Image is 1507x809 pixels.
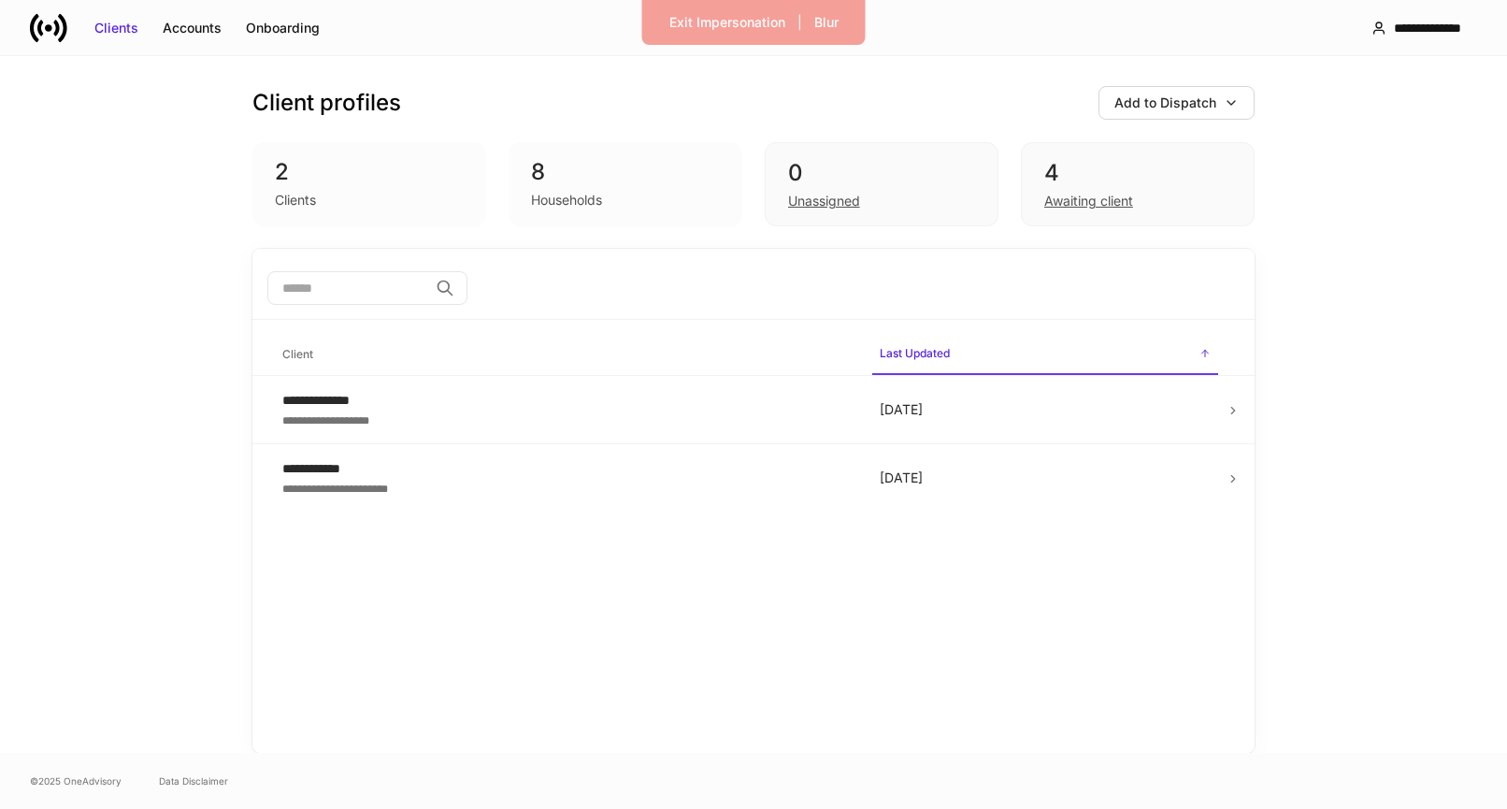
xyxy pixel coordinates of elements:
[234,13,332,43] button: Onboarding
[275,157,464,187] div: 2
[159,773,228,788] a: Data Disclaimer
[1114,94,1216,112] div: Add to Dispatch
[1021,142,1255,226] div: 4Awaiting client
[1044,158,1231,188] div: 4
[163,19,222,37] div: Accounts
[1098,86,1255,120] button: Add to Dispatch
[669,13,785,32] div: Exit Impersonation
[531,157,720,187] div: 8
[872,335,1218,375] span: Last Updated
[151,13,234,43] button: Accounts
[252,88,401,118] h3: Client profiles
[531,191,602,209] div: Households
[765,142,998,226] div: 0Unassigned
[814,13,839,32] div: Blur
[275,336,857,374] span: Client
[802,7,851,37] button: Blur
[788,158,975,188] div: 0
[880,344,950,362] h6: Last Updated
[788,192,860,210] div: Unassigned
[282,345,313,363] h6: Client
[657,7,797,37] button: Exit Impersonation
[1044,192,1133,210] div: Awaiting client
[880,400,1211,419] p: [DATE]
[880,469,1211,487] p: [DATE]
[94,19,138,37] div: Clients
[30,773,122,788] span: © 2025 OneAdvisory
[275,191,316,209] div: Clients
[82,13,151,43] button: Clients
[246,19,320,37] div: Onboarding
